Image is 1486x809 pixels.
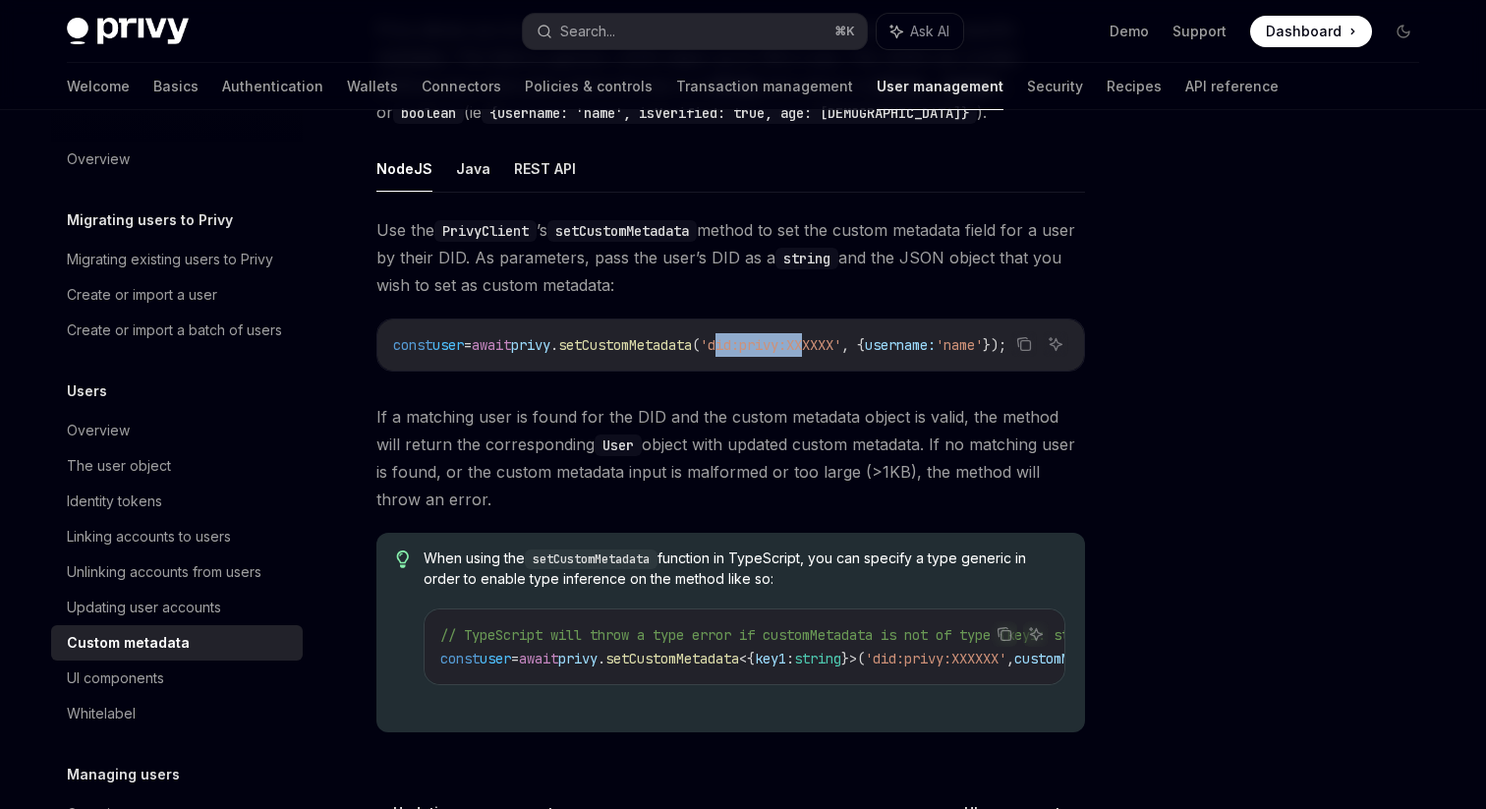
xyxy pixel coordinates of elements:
a: Recipes [1107,63,1162,110]
button: Java [456,145,490,192]
svg: Tip [396,550,410,568]
span: customMetadata [1014,650,1124,667]
a: Welcome [67,63,130,110]
div: Linking accounts to users [67,525,231,549]
span: Use the ’s method to set the custom metadata field for a user by their DID. As parameters, pass t... [376,216,1085,299]
span: 'did:privy:XXXXXX' [865,650,1006,667]
h5: Managing users [67,763,180,786]
a: API reference [1185,63,1279,110]
img: dark logo [67,18,189,45]
a: Unlinking accounts from users [51,554,303,590]
span: privy [511,336,550,354]
span: . [598,650,605,667]
span: , [1006,650,1014,667]
span: 'did:privy:XXXXXX' [700,336,841,354]
span: When using the function in TypeScript, you can specify a type generic in order to enable type inf... [424,549,1065,589]
span: setCustomMetadata [605,650,739,667]
code: PrivyClient [434,220,537,242]
div: UI components [67,666,164,690]
a: Create or import a batch of users [51,313,303,348]
span: }>( [841,650,865,667]
div: Create or import a batch of users [67,318,282,342]
span: : [786,650,794,667]
code: setCustomMetadata [525,549,657,569]
code: User [595,434,642,456]
span: <{ [739,650,755,667]
h5: Users [67,379,107,403]
div: Overview [67,147,130,171]
span: await [519,650,558,667]
a: Transaction management [676,63,853,110]
code: {username: 'name', isVerified: true, age: [DEMOGRAPHIC_DATA]} [482,102,977,124]
span: username: [865,336,936,354]
span: await [472,336,511,354]
div: Migrating existing users to Privy [67,248,273,271]
code: setCustomMetadata [547,220,697,242]
button: Search...⌘K [523,14,867,49]
button: Toggle dark mode [1388,16,1419,47]
code: boolean [393,102,464,124]
div: Overview [67,419,130,442]
a: Migrating existing users to Privy [51,242,303,277]
div: Identity tokens [67,490,162,513]
button: Ask AI [1043,331,1068,357]
span: , { [841,336,865,354]
h5: Migrating users to Privy [67,208,233,232]
span: = [464,336,472,354]
a: Support [1172,22,1227,41]
button: Ask AI [877,14,963,49]
a: Updating user accounts [51,590,303,625]
button: REST API [514,145,576,192]
button: Copy the contents from the code block [1011,331,1037,357]
span: user [432,336,464,354]
span: string [794,650,841,667]
span: If a matching user is found for the DID and the custom metadata object is valid, the method will ... [376,403,1085,513]
span: . [550,336,558,354]
a: Demo [1110,22,1149,41]
a: Policies & controls [525,63,653,110]
span: // TypeScript will throw a type error if customMetadata is not of type {key1: string} [440,626,1109,644]
a: Overview [51,142,303,177]
a: Basics [153,63,199,110]
span: key1 [755,650,786,667]
a: Wallets [347,63,398,110]
a: Whitelabel [51,696,303,731]
span: privy [558,650,598,667]
a: Create or import a user [51,277,303,313]
a: Authentication [222,63,323,110]
span: = [511,650,519,667]
a: Dashboard [1250,16,1372,47]
span: }); [983,336,1006,354]
span: ⌘ K [834,24,855,39]
button: Copy the contents from the code block [992,621,1017,647]
button: Ask AI [1023,621,1049,647]
span: const [440,650,480,667]
a: UI components [51,661,303,696]
a: Connectors [422,63,501,110]
span: user [480,650,511,667]
div: Custom metadata [67,631,190,655]
button: NodeJS [376,145,432,192]
span: setCustomMetadata [558,336,692,354]
a: Security [1027,63,1083,110]
code: string [775,248,838,269]
a: The user object [51,448,303,484]
a: Custom metadata [51,625,303,661]
span: Dashboard [1266,22,1342,41]
a: Identity tokens [51,484,303,519]
a: Linking accounts to users [51,519,303,554]
span: 'name' [936,336,983,354]
div: Search... [560,20,615,43]
span: ( [692,336,700,354]
div: Whitelabel [67,702,136,725]
a: User management [877,63,1003,110]
div: The user object [67,454,171,478]
a: Overview [51,413,303,448]
span: const [393,336,432,354]
div: Create or import a user [67,283,217,307]
div: Updating user accounts [67,596,221,619]
span: Ask AI [910,22,949,41]
div: Unlinking accounts from users [67,560,261,584]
